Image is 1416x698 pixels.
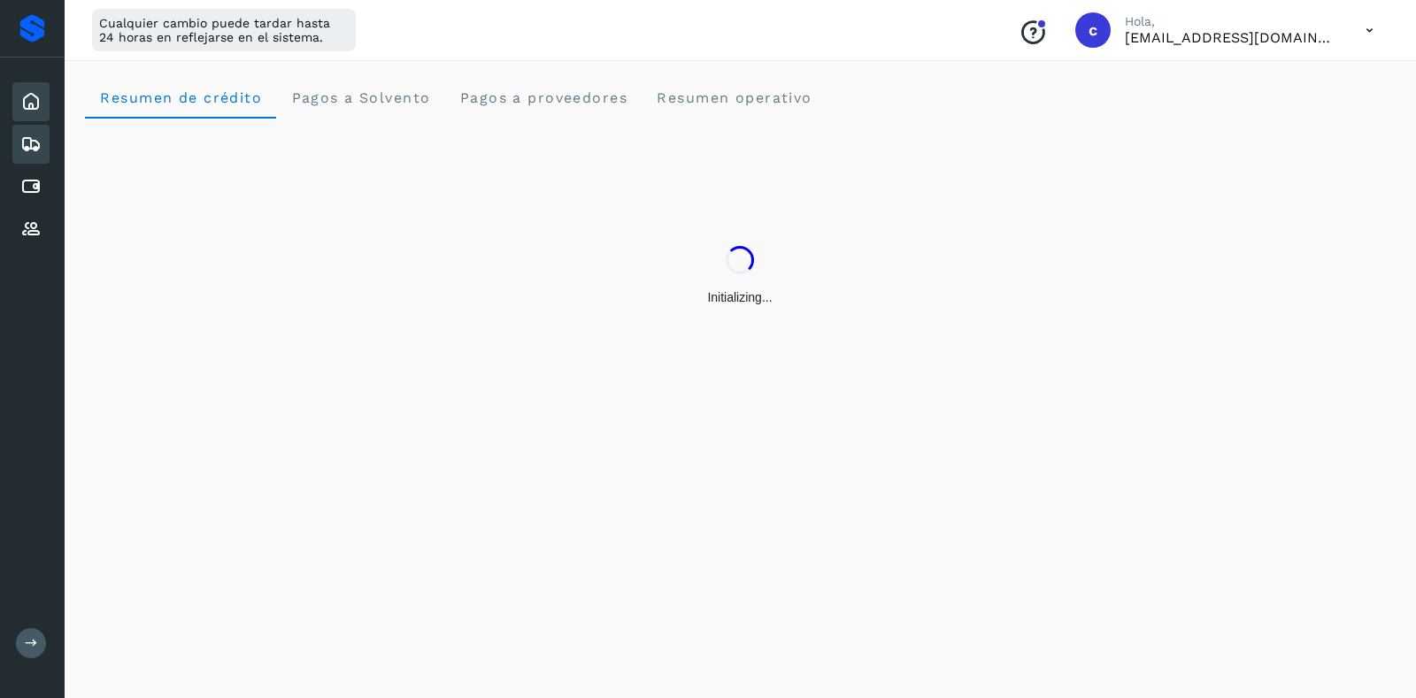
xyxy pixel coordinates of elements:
[12,167,50,206] div: Cuentas por pagar
[92,9,356,51] div: Cualquier cambio puede tardar hasta 24 horas en reflejarse en el sistema.
[656,89,812,106] span: Resumen operativo
[1125,14,1337,29] p: Hola,
[1125,29,1337,46] p: calbor@niagarawater.com
[458,89,627,106] span: Pagos a proveedores
[12,210,50,249] div: Proveedores
[99,89,262,106] span: Resumen de crédito
[12,125,50,164] div: Embarques
[12,82,50,121] div: Inicio
[290,89,430,106] span: Pagos a Solvento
